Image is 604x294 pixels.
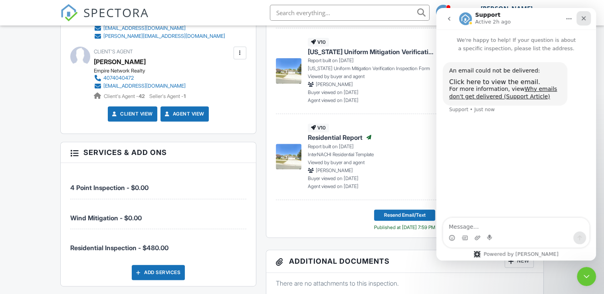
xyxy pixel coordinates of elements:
h3: Services & Add ons [61,142,255,163]
a: SPECTORA [60,11,149,27]
span: Residential Inspection - $480.00 [70,244,168,252]
div: Add Services [132,265,185,280]
li: Service: 4 Point Inspection [70,169,246,199]
a: Agent View [163,110,204,118]
div: Empire Network Realty [94,68,192,74]
a: Client View [111,110,153,118]
a: [EMAIL_ADDRESS][DOMAIN_NAME] [94,82,186,90]
li: Service: Wind Mitigation [70,199,246,229]
span: SPECTORA [83,4,149,21]
iframe: Intercom live chat [577,267,596,286]
div: New [505,255,534,268]
span: Seller's Agent - [149,93,186,99]
input: Search everything... [270,5,430,21]
div: 4074040472 [103,75,134,81]
span: Client's Agent [94,49,133,55]
p: There are no attachments to this inspection. [276,279,534,288]
iframe: Intercom live chat [436,8,596,261]
li: Service: Residential Inspection [70,229,246,259]
span: Client's Agent - [104,93,146,99]
img: The Best Home Inspection Software - Spectora [60,4,78,22]
a: [EMAIL_ADDRESS][DOMAIN_NAME] [94,24,225,32]
a: [PERSON_NAME][EMAIL_ADDRESS][DOMAIN_NAME] [94,32,225,40]
span: 4 Point Inspection - $0.00 [70,184,149,192]
a: [PERSON_NAME] [94,56,146,68]
h3: Additional Documents [266,250,543,273]
strong: 42 [139,93,145,99]
div: [PERSON_NAME] [481,5,533,13]
div: [EMAIL_ADDRESS][DOMAIN_NAME] [103,83,186,89]
a: 4074040472 [94,74,186,82]
div: [PERSON_NAME][EMAIL_ADDRESS][DOMAIN_NAME] [103,33,225,39]
span: Wind Mitigation - $0.00 [70,214,142,222]
strong: 1 [184,93,186,99]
